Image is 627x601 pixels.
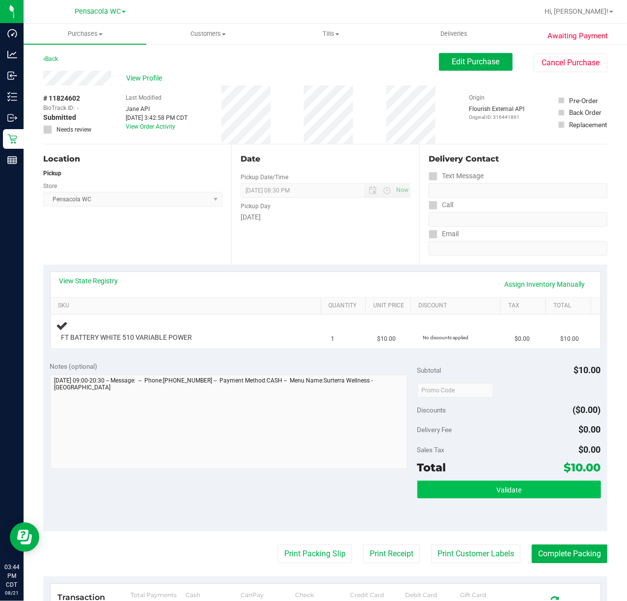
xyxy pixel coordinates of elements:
div: Delivery Contact [429,153,607,165]
div: [DATE] [241,212,410,222]
button: Edit Purchase [439,53,513,71]
span: Discounts [417,401,446,419]
span: - [77,104,79,112]
span: View Profile [126,73,165,83]
span: Validate [496,486,521,494]
span: $0.00 [515,334,530,344]
span: Total [417,461,446,474]
a: Quantity [328,302,362,310]
a: View State Registry [59,276,118,286]
span: Subtotal [417,366,441,374]
span: Pensacola WC [75,7,121,16]
span: $0.00 [579,424,601,435]
label: Call [429,198,453,212]
span: # 11824602 [43,93,80,104]
div: Pre-Order [569,96,598,106]
span: FT BATTERY WHITE 510 VARIABLE POWER [61,333,192,342]
span: $10.00 [564,461,601,474]
a: Customers [146,24,269,44]
span: Hi, [PERSON_NAME]! [545,7,608,15]
span: Delivery Fee [417,426,452,434]
div: Back Order [569,108,601,117]
a: Assign Inventory Manually [498,276,592,293]
input: Format: (999) 999-9999 [429,183,607,198]
a: SKU [58,302,317,310]
span: Sales Tax [417,446,445,454]
div: Jane API [126,105,188,113]
input: Promo Code [417,383,493,398]
a: Tills [270,24,392,44]
div: Gift Card [460,591,515,599]
button: Print Customer Labels [431,545,520,563]
inline-svg: Retail [7,134,17,144]
inline-svg: Dashboard [7,28,17,38]
a: Unit Price [374,302,407,310]
inline-svg: Reports [7,155,17,165]
span: 1 [331,334,335,344]
label: Pickup Date/Time [241,173,288,182]
span: Needs review [56,125,91,134]
span: BioTrack ID: [43,104,75,112]
span: Notes (optional) [50,362,98,370]
strong: Pickup [43,170,61,177]
div: Flourish External API [469,105,525,121]
div: Debit Card [405,591,460,599]
button: Print Receipt [363,545,420,563]
label: Last Modified [126,93,162,102]
div: Check [296,591,351,599]
span: $0.00 [579,444,601,455]
inline-svg: Inbound [7,71,17,81]
a: Purchases [24,24,146,44]
a: Deliveries [392,24,515,44]
input: Format: (999) 999-9999 [429,212,607,227]
inline-svg: Inventory [7,92,17,102]
p: 03:44 PM CDT [4,563,19,589]
p: 08/21 [4,589,19,597]
span: Customers [147,29,269,38]
div: [DATE] 3:42:58 PM CDT [126,113,188,122]
p: Original ID: 316441891 [469,113,525,121]
div: Total Payments [131,591,186,599]
span: $10.00 [377,334,396,344]
a: Discount [418,302,497,310]
div: Location [43,153,222,165]
span: No discounts applied [423,335,468,340]
span: Edit Purchase [452,57,500,66]
span: Tills [270,29,392,38]
label: Pickup Day [241,202,271,211]
label: Email [429,227,459,241]
span: $10.00 [574,365,601,375]
span: Deliveries [427,29,481,38]
div: Credit Card [350,591,405,599]
span: $10.00 [560,334,579,344]
span: Purchases [24,29,146,38]
span: Awaiting Payment [548,30,608,42]
div: Date [241,153,410,165]
div: CanPay [241,591,296,599]
div: Cash [186,591,241,599]
a: View Order Activity [126,123,175,130]
span: Submitted [43,112,76,123]
button: Cancel Purchase [534,54,607,72]
inline-svg: Analytics [7,50,17,59]
iframe: Resource center [10,522,39,552]
button: Validate [417,481,601,498]
a: Back [43,55,58,62]
button: Print Packing Slip [278,545,352,563]
button: Complete Packing [532,545,607,563]
label: Text Message [429,169,484,183]
div: Replacement [569,120,607,130]
a: Tax [509,302,542,310]
a: Total [553,302,587,310]
label: Store [43,182,57,191]
inline-svg: Outbound [7,113,17,123]
span: ($0.00) [573,405,601,415]
label: Origin [469,93,485,102]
